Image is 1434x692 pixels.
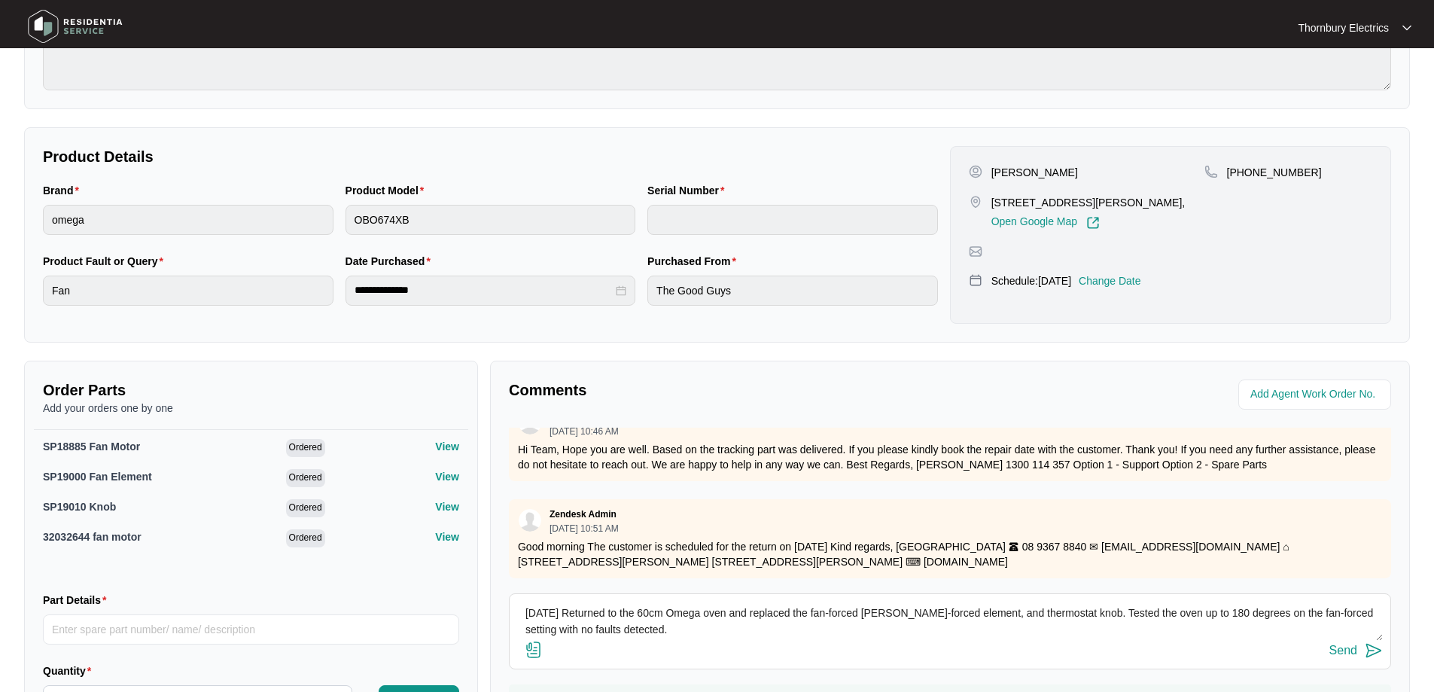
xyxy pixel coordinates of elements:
[346,205,636,235] input: Product Model
[1329,644,1357,657] div: Send
[550,427,619,436] p: [DATE] 10:46 AM
[346,254,437,269] label: Date Purchased
[969,195,982,209] img: map-pin
[435,469,459,484] p: View
[1402,24,1411,32] img: dropdown arrow
[286,499,325,517] span: Ordered
[43,531,142,543] span: 32032644 fan motor
[1079,273,1141,288] p: Change Date
[355,282,613,298] input: Date Purchased
[991,195,1186,210] p: [STREET_ADDRESS][PERSON_NAME],
[43,663,97,678] label: Quantity
[1086,216,1100,230] img: Link-External
[435,529,459,544] p: View
[43,614,459,645] input: Part Details
[647,205,938,235] input: Serial Number
[991,273,1071,288] p: Schedule: [DATE]
[550,508,617,520] p: Zendesk Admin
[43,183,85,198] label: Brand
[519,509,541,532] img: user.svg
[43,205,333,235] input: Brand
[1204,165,1218,178] img: map-pin
[550,524,619,533] p: [DATE] 10:51 AM
[43,593,113,608] label: Part Details
[1250,386,1382,404] input: Add Agent Work Order No.
[23,4,128,49] img: residentia service logo
[43,441,140,453] span: SP18885 Fan Motor
[286,529,325,547] span: Ordered
[435,439,459,454] p: View
[43,276,333,306] input: Product Fault or Query
[517,602,1383,641] textarea: [DATE] Returned to the 60cm Omega oven and replaced the fan-forced [PERSON_NAME]-forced element, ...
[969,273,982,287] img: map-pin
[647,254,742,269] label: Purchased From
[969,165,982,178] img: user-pin
[647,183,730,198] label: Serial Number
[1298,20,1389,35] p: Thornbury Electrics
[991,216,1100,230] a: Open Google Map
[43,401,459,416] p: Add your orders one by one
[509,380,939,401] p: Comments
[518,539,1382,569] p: Good morning The customer is scheduled for the return on [DATE] Kind regards, [GEOGRAPHIC_DATA] 🕿...
[435,499,459,514] p: View
[518,442,1382,472] p: Hi Team, Hope you are well. Based on the tracking part was delivered. If you please kindly book t...
[43,254,169,269] label: Product Fault or Query
[43,471,152,483] span: SP19000 Fan Element
[1227,165,1322,180] p: [PHONE_NUMBER]
[286,469,325,487] span: Ordered
[647,276,938,306] input: Purchased From
[286,439,325,457] span: Ordered
[1329,641,1383,661] button: Send
[43,501,116,513] span: SP19010 Knob
[43,146,938,167] p: Product Details
[969,245,982,258] img: map-pin
[346,183,431,198] label: Product Model
[525,641,543,659] img: file-attachment-doc.svg
[1365,642,1383,660] img: send-icon.svg
[43,380,459,401] p: Order Parts
[991,165,1078,180] p: [PERSON_NAME]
